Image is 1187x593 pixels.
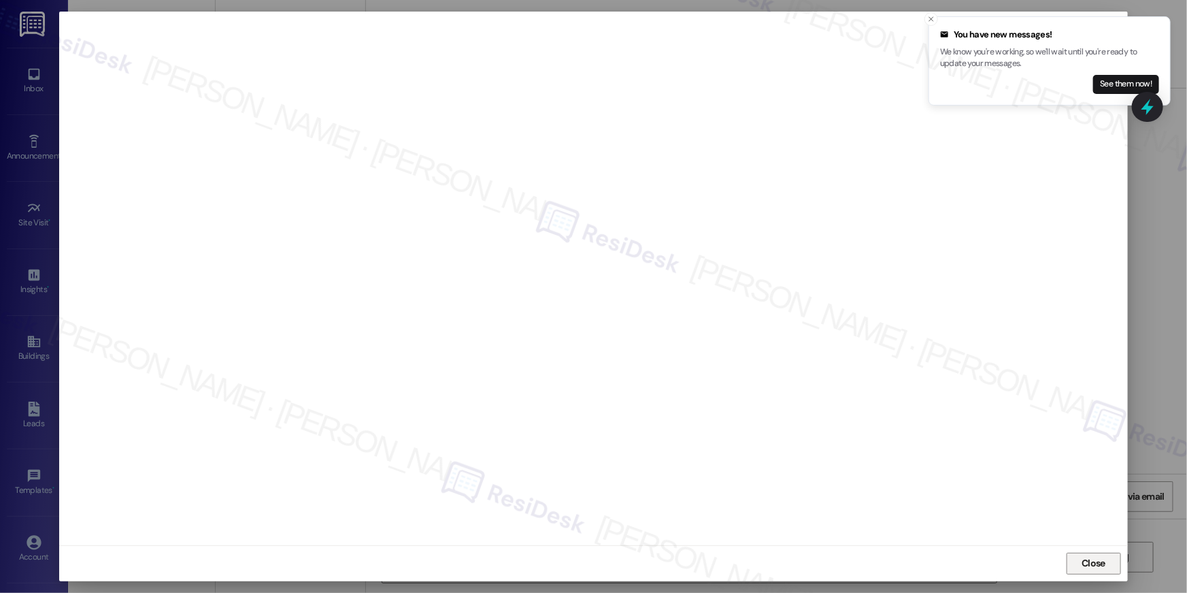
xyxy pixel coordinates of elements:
[1067,553,1121,575] button: Close
[1082,556,1105,571] span: Close
[940,28,1159,42] div: You have new messages!
[66,18,1121,539] iframe: retool
[924,12,938,26] button: Close toast
[940,46,1159,70] p: We know you're working, so we'll wait until you're ready to update your messages.
[1093,75,1159,94] button: See them now!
